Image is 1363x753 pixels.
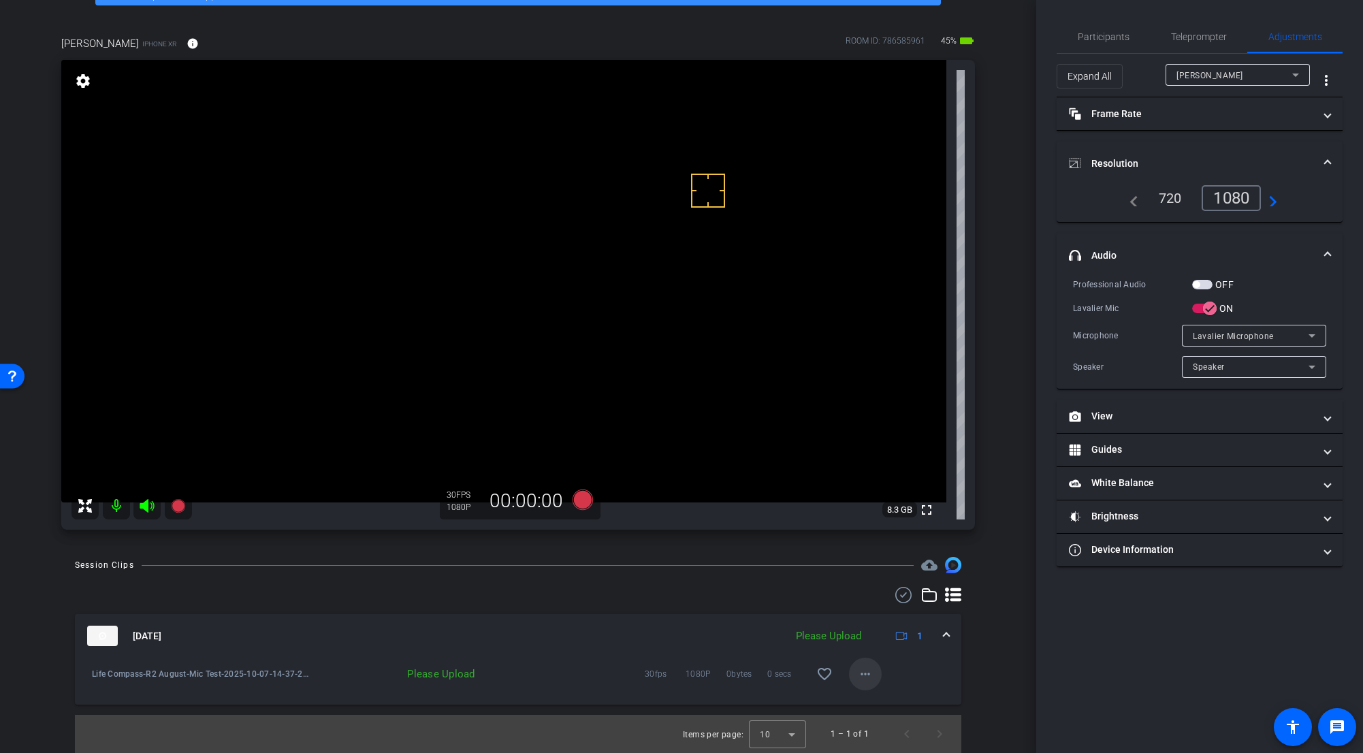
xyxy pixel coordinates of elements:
span: Expand All [1068,63,1112,89]
img: Session clips [945,557,961,573]
mat-panel-title: Audio [1069,249,1314,263]
div: 720 [1149,187,1192,210]
mat-panel-title: View [1069,409,1314,423]
div: ROOM ID: 786585961 [846,35,925,54]
label: OFF [1213,278,1234,291]
span: 8.3 GB [882,502,917,518]
span: Teleprompter [1171,32,1227,42]
mat-icon: cloud_upload [921,557,937,573]
div: 30 [447,490,481,500]
span: [DATE] [133,629,161,643]
mat-icon: more_vert [1318,72,1334,89]
span: 30fps [645,667,686,681]
span: 45% [939,30,959,52]
div: Speaker [1073,360,1182,374]
span: 0bytes [726,667,767,681]
div: 1080 [1202,185,1261,211]
div: 1 – 1 of 1 [831,727,869,741]
span: 1080P [686,667,726,681]
span: [PERSON_NAME] [1176,71,1243,80]
div: Session Clips [75,558,134,572]
div: Lavalier Mic [1073,302,1192,315]
mat-expansion-panel-header: White Balance [1057,467,1343,500]
div: 1080P [447,502,481,513]
mat-expansion-panel-header: Audio [1057,234,1343,277]
span: iPhone XR [142,39,176,49]
div: Microphone [1073,329,1182,342]
mat-expansion-panel-header: Frame Rate [1057,97,1343,130]
span: 0 secs [767,667,808,681]
div: 00:00:00 [481,490,572,513]
button: Previous page [891,718,923,750]
mat-panel-title: Device Information [1069,543,1314,557]
div: Please Upload [310,667,482,681]
div: Items per page: [683,728,743,741]
mat-expansion-panel-header: Guides [1057,434,1343,466]
mat-icon: accessibility [1285,719,1301,735]
span: Speaker [1193,362,1225,372]
mat-expansion-panel-header: Resolution [1057,142,1343,185]
label: ON [1217,302,1234,315]
button: Expand All [1057,64,1123,89]
mat-icon: more_horiz [857,666,873,682]
mat-expansion-panel-header: Device Information [1057,534,1343,566]
mat-expansion-panel-header: View [1057,400,1343,433]
mat-icon: battery_std [959,33,975,49]
span: Participants [1078,32,1129,42]
mat-icon: favorite_border [816,666,833,682]
mat-icon: navigate_next [1261,190,1277,206]
button: Next page [923,718,956,750]
span: [PERSON_NAME] [61,36,139,51]
div: Resolution [1057,185,1343,222]
img: thumb-nail [87,626,118,646]
mat-icon: navigate_before [1122,190,1138,206]
span: FPS [456,490,470,500]
span: Adjustments [1268,32,1322,42]
button: More Options for Adjustments Panel [1310,64,1343,97]
span: Life Compass-R2 August-Mic Test-2025-10-07-14-37-26-596-0 [92,667,310,681]
mat-panel-title: White Balance [1069,476,1314,490]
div: Audio [1057,277,1343,389]
mat-panel-title: Brightness [1069,509,1314,524]
div: thumb-nail[DATE]Please Upload1 [75,658,961,705]
mat-panel-title: Frame Rate [1069,107,1314,121]
span: Lavalier Microphone [1193,332,1274,341]
span: Destinations for your clips [921,557,937,573]
div: Please Upload [789,628,868,644]
mat-panel-title: Guides [1069,443,1314,457]
mat-expansion-panel-header: Brightness [1057,500,1343,533]
mat-icon: message [1329,719,1345,735]
mat-panel-title: Resolution [1069,157,1314,171]
mat-icon: settings [74,73,93,89]
mat-icon: info [187,37,199,50]
div: Professional Audio [1073,278,1192,291]
mat-icon: fullscreen [918,502,935,518]
span: 1 [917,629,923,643]
mat-expansion-panel-header: thumb-nail[DATE]Please Upload1 [75,614,961,658]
